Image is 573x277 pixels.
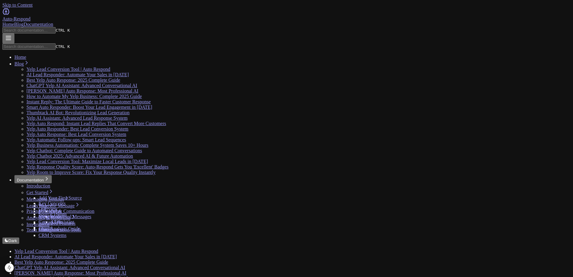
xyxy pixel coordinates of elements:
[26,164,168,169] a: Yelp Response Quality Score: Auto-Respond Gets You 'Excellent' Badges
[26,72,129,77] a: AI Lead Responder: Automate Your Sales in [DATE]
[26,209,40,214] a: Pricing
[2,27,56,33] input: Search documentation…
[26,110,130,115] a: Thumbtack AI Bot: Revolutionizing Lead Generation
[26,121,166,126] a: Yelp Auto Respond: Instant Lead Replies That Convert More Customers
[26,115,128,121] a: Yelp AI Assistant: Advanced Lead Response System
[14,61,29,66] a: Blog
[26,227,63,232] a: Team Management
[26,148,142,153] a: Yelp Chatbot: Complete Guide to Automated Conversations
[26,137,126,142] a: Yelp Automatic Follow-ups: Smart Lead Sequences
[39,233,66,238] a: CRM Systems
[51,214,91,219] a: Predefined Messages
[26,197,69,202] a: Messaging Settings
[26,159,148,164] a: Yelp Lead Conversion Tool: Maximize Local Leads in [DATE]
[26,215,76,220] a: Analytics & Reporting
[26,94,142,99] a: How to Automate My Yelp Business: Complete 2025 Guide
[26,143,148,148] a: Yelp Business Automation: Complete System Saves 10+ Hours
[26,99,151,104] a: Instant Reply: The Ultimate Guide to Faster Customer Response
[23,22,53,27] a: Documentation
[2,43,56,50] input: Search documentation…
[39,203,80,208] a: Welcome Message
[26,126,128,131] a: Yelp Auto Responder: Best Lead Conversion System
[26,67,110,72] a: Yelp Lead Conversion Tool | Auto Respond
[26,105,152,110] a: Smart Auto Responder: Boost Your Lead Engagement in [DATE]
[14,175,52,183] button: Documentation
[26,153,133,159] a: Yelp Chatbot 2025: Advanced AI & Future Automation
[2,16,571,22] div: Auto-Respond
[14,55,26,60] a: Home
[14,254,117,259] a: AI Lead Responder: Automate Your Sales in [DATE]
[2,22,14,27] a: Home
[39,221,75,226] a: Advanced Features
[39,226,80,231] a: Chart Analysis Guide
[14,260,108,265] a: Best Yelp Auto Response: 2025 Complete Guide
[14,249,98,254] a: Yelp Lead Conversion Tool | Auto Respond
[26,222,55,227] a: Integrations
[26,203,54,208] a: Leads Page
[2,238,19,244] button: Dark
[14,265,125,270] a: ChatGPT Yelp AI Assistant: Advanced Conversational AI
[26,190,54,195] a: Get Started
[39,209,94,214] a: Messages & Communication
[14,22,23,27] a: Blog
[14,270,126,275] a: [PERSON_NAME] Auto Response: Most Professional AI
[26,83,137,88] a: ChatGPT Yelp AI Assistant: Advanced Conversational AI
[56,44,70,49] kbd: CTRL K
[2,8,571,22] a: Home page
[26,88,138,93] a: [PERSON_NAME] Auto Response: Most Professional AI
[26,132,126,137] a: Yelp Auto Response: Best Lead Conversion System
[56,28,70,33] kbd: CTRL K
[2,2,32,8] a: Skip to Content
[26,77,120,83] a: Best Yelp Auto Response: 2025 Complete Guide
[26,183,50,188] a: Introduction
[26,170,156,175] a: Yelp Room to Improve Score: Fix Your Response Quality Instantly
[2,33,14,43] button: Menu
